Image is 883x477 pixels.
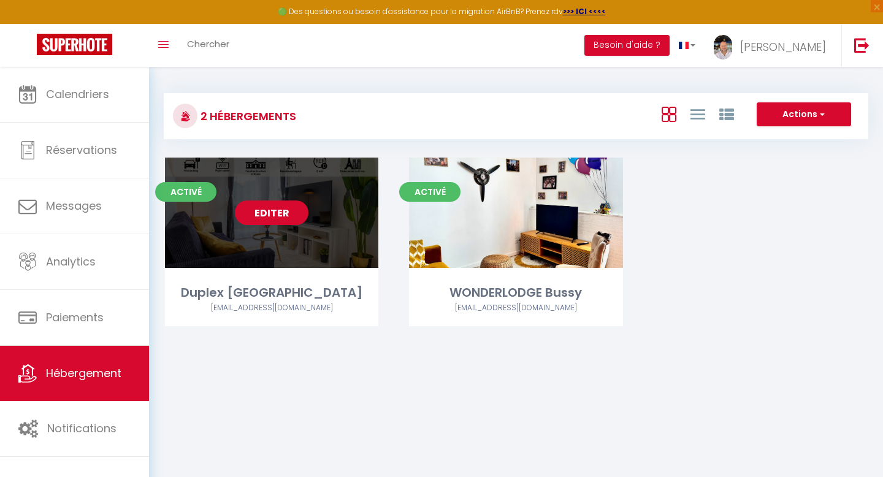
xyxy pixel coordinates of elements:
[46,142,117,158] span: Réservations
[854,37,870,53] img: logout
[662,104,676,124] a: Vue en Box
[235,200,308,225] a: Editer
[584,35,670,56] button: Besoin d'aide ?
[409,302,622,314] div: Airbnb
[178,24,239,67] a: Chercher
[705,24,841,67] a: ... [PERSON_NAME]
[165,283,378,302] div: Duplex [GEOGRAPHIC_DATA]
[757,102,851,127] button: Actions
[197,102,296,130] h3: 2 Hébergements
[740,39,826,55] span: [PERSON_NAME]
[37,34,112,55] img: Super Booking
[714,35,732,59] img: ...
[690,104,705,124] a: Vue en Liste
[719,104,734,124] a: Vue par Groupe
[399,182,461,202] span: Activé
[563,6,606,17] a: >>> ICI <<<<
[187,37,229,50] span: Chercher
[46,198,102,213] span: Messages
[46,310,104,325] span: Paiements
[155,182,216,202] span: Activé
[46,365,121,381] span: Hébergement
[409,283,622,302] div: WONDERLODGE Bussy
[46,86,109,102] span: Calendriers
[165,302,378,314] div: Airbnb
[47,421,117,436] span: Notifications
[46,254,96,269] span: Analytics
